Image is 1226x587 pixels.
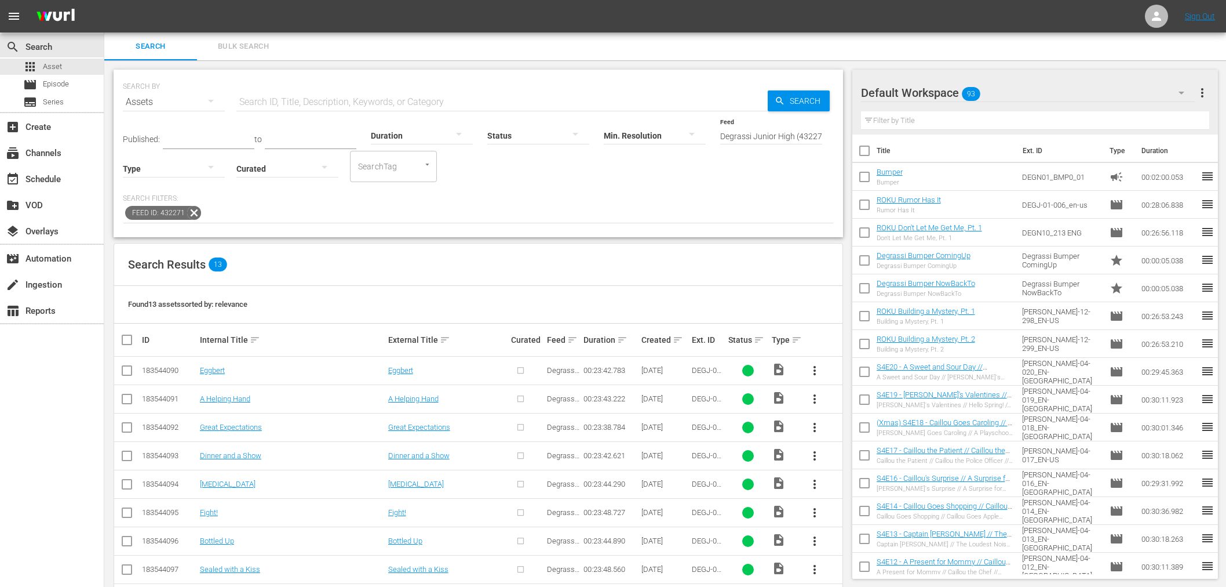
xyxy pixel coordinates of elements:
[877,530,1012,556] a: S4E13 - Captain [PERSON_NAME] // The Loudest Noise // [PERSON_NAME]'s First Wedding
[877,390,1012,416] a: S4E19 - [PERSON_NAME]'s Valentines // Hello Spring! // [PERSON_NAME]'s April Fool
[1017,274,1105,302] td: Degrassi Bumper NowBackTo
[1110,560,1123,574] span: Episode
[877,446,1010,463] a: S4E17 - Caillou the Patient // Caillou the Police Officer // Grandpa's Friend
[877,502,1012,528] a: S4E14 - Caillou Goes Shopping // Caillou Goes Apple Picking // [PERSON_NAME]'s [DATE] Costume
[808,364,822,378] span: more_vert
[23,60,37,74] span: Asset
[728,333,768,347] div: Status
[801,556,829,584] button: more_vert
[1137,358,1201,386] td: 00:29:45.363
[692,508,723,534] span: DEGJ-02-019_en-us
[1110,365,1123,379] span: Episode
[142,565,196,574] div: 183544097
[1201,309,1214,323] span: reorder
[877,206,941,214] div: Rumor Has It
[1110,309,1123,323] span: Episode
[877,429,1013,437] div: [PERSON_NAME] Goes Caroling // A Playschool Party // [PERSON_NAME]'s [DATE]
[511,335,543,345] div: Curated
[440,335,450,345] span: sort
[388,451,450,460] a: Dinner and a Show
[1110,281,1123,295] span: Promo
[43,78,69,90] span: Episode
[388,333,508,347] div: External Title
[772,363,786,376] span: Video
[692,394,723,421] span: DEGJ-02-015_en-us
[1137,219,1201,247] td: 00:26:56.118
[142,480,196,488] div: 183544094
[1195,86,1209,100] span: more_vert
[801,499,829,527] button: more_vert
[641,537,688,545] div: [DATE]
[567,335,578,345] span: sort
[583,508,638,517] div: 00:23:48.727
[877,234,982,242] div: Don't Let Me Get Me, Pt. 1
[1017,441,1105,469] td: [PERSON_NAME]-04-017_EN-US
[142,537,196,545] div: 183544096
[641,480,688,488] div: [DATE]
[1017,302,1105,330] td: [PERSON_NAME]-12-298_EN-US
[1201,197,1214,211] span: reorder
[547,508,579,534] span: Degrassi Junior High
[1201,336,1214,350] span: reorder
[1110,170,1123,184] span: Ad
[772,505,786,519] span: Video
[877,223,982,232] a: ROKU Don't Let Me Get Me, Pt. 1
[200,451,261,460] a: Dinner and a Show
[583,537,638,545] div: 00:23:44.890
[877,251,970,260] a: Degrassi Bumper ComingUp
[772,533,786,547] span: Video
[388,565,448,574] a: Sealed with a Kiss
[1137,302,1201,330] td: 00:26:53.243
[388,423,450,432] a: Great Expectations
[877,179,903,186] div: Bumper
[123,86,225,118] div: Assets
[583,451,638,460] div: 00:23:42.621
[1017,525,1105,553] td: [PERSON_NAME]-04-013_EN-[GEOGRAPHIC_DATA]
[200,333,385,347] div: Internal Title
[142,423,196,432] div: 183544092
[1201,281,1214,295] span: reorder
[877,485,1013,492] div: [PERSON_NAME]'s Surprise // A Surprise for [PERSON_NAME] // A Surprise Sleepover
[1201,531,1214,545] span: reorder
[877,135,1016,167] th: Title
[641,451,688,460] div: [DATE]
[583,480,638,488] div: 00:23:44.290
[791,335,802,345] span: sort
[641,565,688,574] div: [DATE]
[547,333,579,347] div: Feed
[1137,469,1201,497] td: 00:29:31.992
[772,391,786,405] span: Video
[861,77,1196,109] div: Default Workspace
[125,206,187,220] span: Feed ID: 432271
[142,366,196,375] div: 183544090
[1103,135,1134,167] th: Type
[209,258,227,271] span: 13
[1110,253,1123,267] span: Promo
[772,333,797,347] div: Type
[1017,219,1105,247] td: DEGN10_213 ENG
[877,318,975,325] div: Building a Mystery, Pt. 1
[1201,169,1214,183] span: reorder
[142,508,196,517] div: 183544095
[6,172,20,186] span: Schedule
[583,366,638,375] div: 00:23:42.783
[1110,476,1123,490] span: Episode
[673,335,683,345] span: sort
[1017,553,1105,581] td: [PERSON_NAME]-04-012_EN-[GEOGRAPHIC_DATA]
[877,279,975,288] a: Degrassi Bumper NowBackTo
[692,366,723,392] span: DEGJ-02-014_en-us
[6,146,20,160] span: Channels
[142,335,196,345] div: ID
[877,457,1013,465] div: Caillou the Patient // Caillou the Police Officer // Grandpa's Friend
[388,537,422,545] a: Bottled Up
[877,513,1013,520] div: Caillou Goes Shopping // Caillou Goes Apple Picking // [PERSON_NAME]'s [DATE] Costume
[772,419,786,433] span: Video
[6,198,20,212] span: VOD
[808,477,822,491] span: more_vert
[1110,448,1123,462] span: Episode
[200,565,260,574] a: Sealed with a Kiss
[877,195,941,204] a: ROKU Rumor Has It
[808,392,822,406] span: more_vert
[1017,247,1105,274] td: Degrassi Bumper ComingUp
[877,474,1012,491] a: S4E16 - Caillou's Surprise // A Surprise for [PERSON_NAME] // A Surprise Sleepover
